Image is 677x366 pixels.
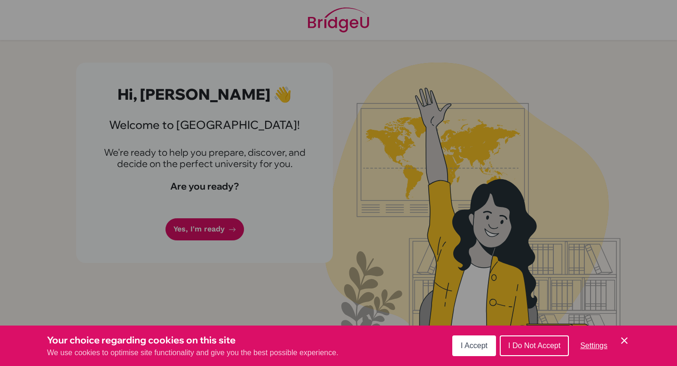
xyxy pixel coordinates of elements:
h3: Your choice regarding cookies on this site [47,333,338,347]
button: Save and close [619,335,630,346]
span: I Accept [461,342,488,350]
span: Settings [580,342,607,350]
button: Settings [573,336,615,355]
p: We use cookies to optimise site functionality and give you the best possible experience. [47,347,338,358]
span: I Do Not Accept [508,342,560,350]
button: I Accept [452,335,496,356]
button: I Do Not Accept [500,335,569,356]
